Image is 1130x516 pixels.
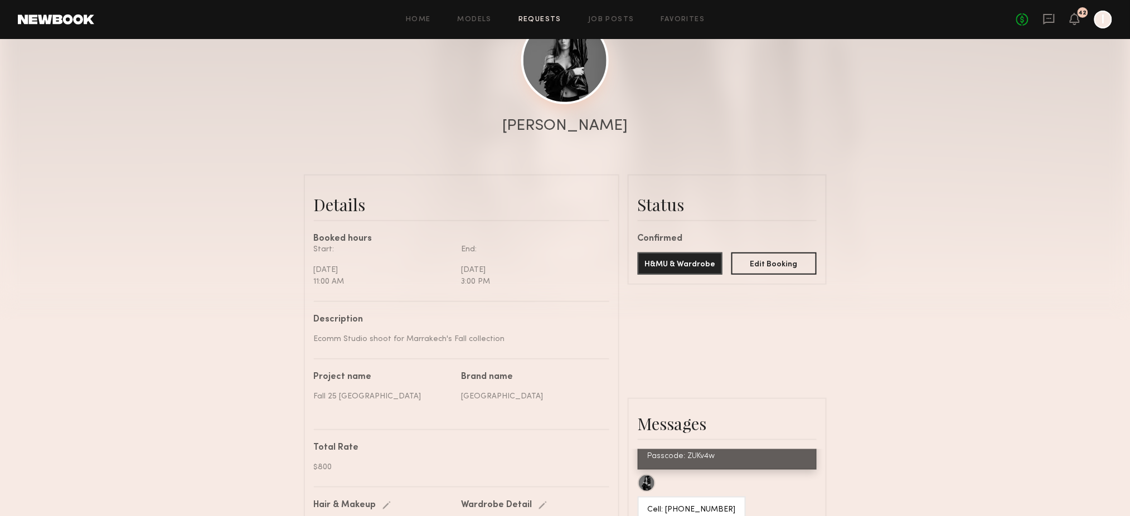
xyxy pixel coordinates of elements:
[1079,10,1087,16] div: 42
[462,244,601,255] div: End:
[314,501,376,510] div: Hair & Makeup
[314,276,453,288] div: 11:00 AM
[638,412,817,435] div: Messages
[731,252,817,275] button: Edit Booking
[462,264,601,276] div: [DATE]
[314,235,609,244] div: Booked hours
[462,276,601,288] div: 3:00 PM
[638,193,817,216] div: Status
[1094,11,1112,28] a: I
[462,391,601,402] div: [GEOGRAPHIC_DATA]
[314,333,601,345] div: Ecomm Studio shoot for Marrakech's Fall collection
[314,391,453,402] div: Fall 25 [GEOGRAPHIC_DATA]
[314,264,453,276] div: [DATE]
[462,501,532,510] div: Wardrobe Detail
[314,373,453,382] div: Project name
[314,461,601,473] div: $800
[588,16,634,23] a: Job Posts
[458,16,492,23] a: Models
[638,252,723,275] button: H&MU & Wardrobe
[314,244,453,255] div: Start:
[462,373,601,382] div: Brand name
[314,444,601,452] div: Total Rate
[638,235,817,244] div: Confirmed
[314,193,609,216] div: Details
[502,118,628,134] div: [PERSON_NAME]
[518,16,561,23] a: Requests
[661,16,705,23] a: Favorites
[314,315,601,324] div: Description
[406,16,431,23] a: Home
